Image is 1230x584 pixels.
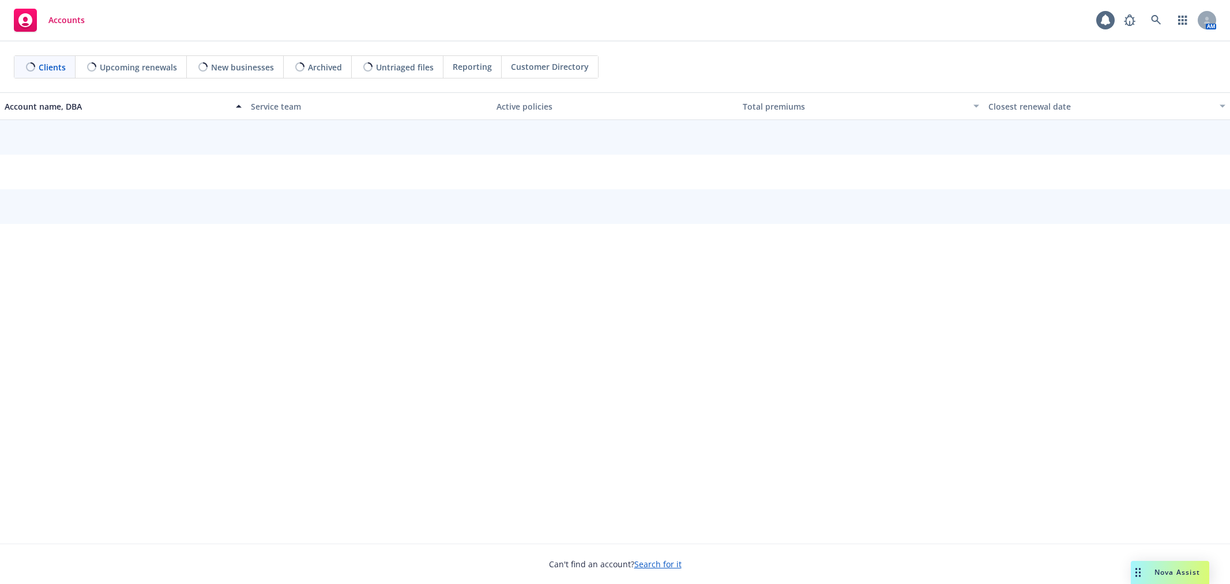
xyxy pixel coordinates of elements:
span: Archived [308,61,342,73]
span: Customer Directory [511,61,589,73]
a: Search [1145,9,1168,32]
a: Report a Bug [1118,9,1141,32]
a: Switch app [1171,9,1194,32]
div: Active policies [496,100,734,113]
div: Closest renewal date [988,100,1213,113]
a: Search for it [634,559,682,570]
button: Closest renewal date [984,92,1230,120]
span: Can't find an account? [549,558,682,570]
div: Total premiums [743,100,967,113]
button: Active policies [492,92,738,120]
button: Nova Assist [1131,561,1209,584]
span: Clients [39,61,66,73]
button: Total premiums [738,92,984,120]
button: Service team [246,92,492,120]
span: Nova Assist [1154,567,1200,577]
span: Reporting [453,61,492,73]
span: Untriaged files [376,61,434,73]
span: Accounts [48,16,85,25]
a: Accounts [9,4,89,36]
div: Service team [251,100,488,113]
span: New businesses [211,61,274,73]
span: Upcoming renewals [100,61,177,73]
div: Account name, DBA [5,100,229,113]
div: Drag to move [1131,561,1145,584]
